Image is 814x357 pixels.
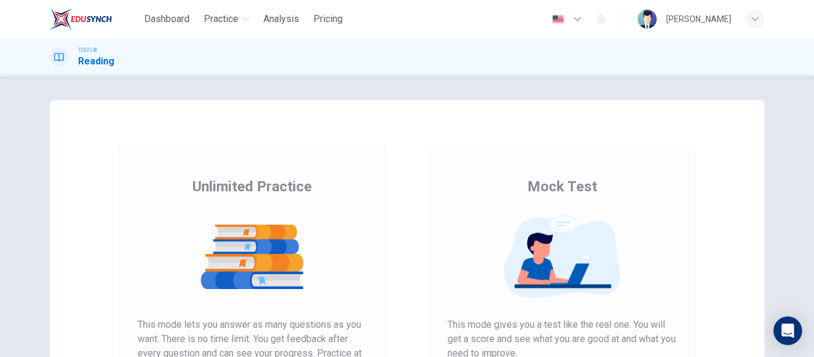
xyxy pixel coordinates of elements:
[78,46,97,54] span: TOEFL®
[263,12,299,26] span: Analysis
[773,316,802,345] div: Open Intercom Messenger
[49,7,112,31] img: EduSynch logo
[309,8,347,30] button: Pricing
[139,8,194,30] button: Dashboard
[192,177,312,196] span: Unlimited Practice
[313,12,343,26] span: Pricing
[204,12,238,26] span: Practice
[199,8,254,30] button: Practice
[144,12,189,26] span: Dashboard
[259,8,304,30] button: Analysis
[78,54,114,69] h1: Reading
[551,15,566,24] img: en
[638,10,657,29] img: Profile picture
[527,177,597,196] span: Mock Test
[49,7,139,31] a: EduSynch logo
[666,12,731,26] div: [PERSON_NAME]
